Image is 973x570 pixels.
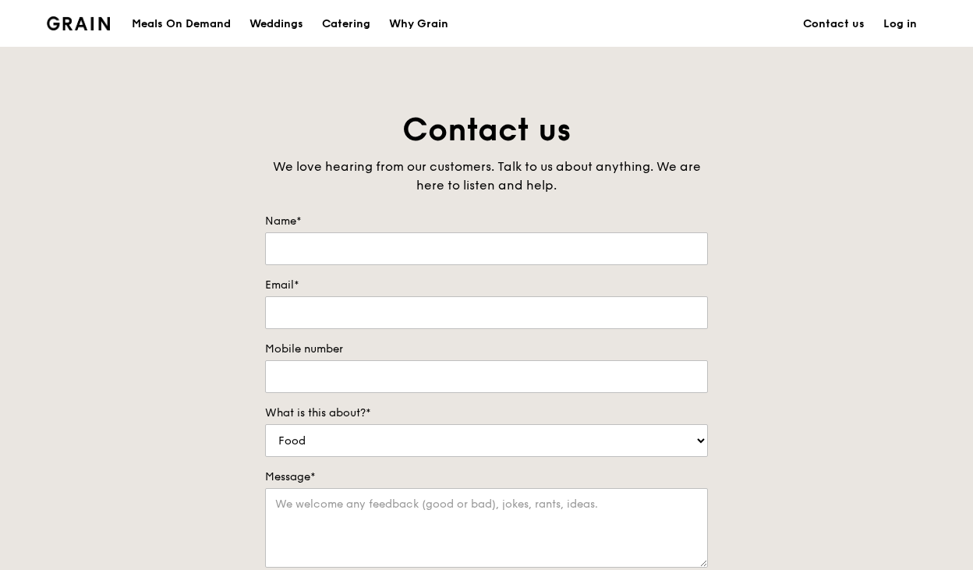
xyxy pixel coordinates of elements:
div: Catering [322,1,370,48]
label: Mobile number [265,342,708,357]
a: Log in [874,1,926,48]
label: What is this about?* [265,405,708,421]
a: Contact us [794,1,874,48]
h1: Contact us [265,109,708,151]
a: Weddings [240,1,313,48]
a: Catering [313,1,380,48]
div: Weddings [249,1,303,48]
label: Name* [265,214,708,229]
label: Email* [265,278,708,293]
div: Why Grain [389,1,448,48]
div: Meals On Demand [132,1,231,48]
a: Why Grain [380,1,458,48]
img: Grain [47,16,110,30]
div: We love hearing from our customers. Talk to us about anything. We are here to listen and help. [265,158,708,195]
label: Message* [265,469,708,485]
